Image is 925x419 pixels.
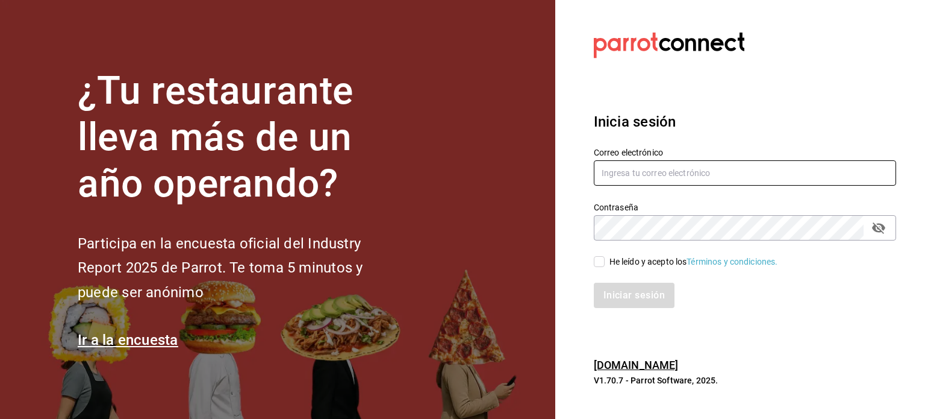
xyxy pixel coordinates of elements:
input: Ingresa tu correo electrónico [594,160,896,186]
h3: Inicia sesión [594,111,896,133]
h2: Participa en la encuesta oficial del Industry Report 2025 de Parrot. Te toma 5 minutos y puede se... [78,232,403,305]
a: [DOMAIN_NAME] [594,359,679,371]
label: Contraseña [594,203,896,212]
button: passwordField [868,218,889,238]
h1: ¿Tu restaurante lleva más de un año operando? [78,68,403,207]
label: Correo electrónico [594,148,896,157]
a: Ir a la encuesta [78,332,178,348]
a: Términos y condiciones. [687,257,777,266]
p: V1.70.7 - Parrot Software, 2025. [594,374,896,386]
div: He leído y acepto los [609,256,778,268]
